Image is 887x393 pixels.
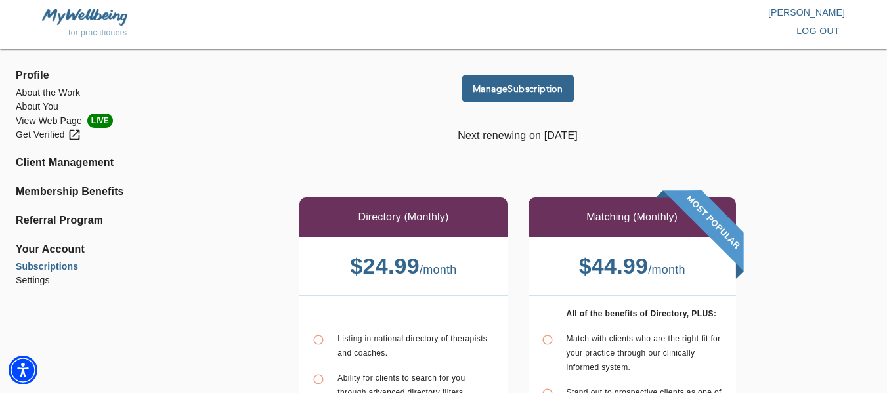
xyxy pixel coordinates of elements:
span: Listing in national directory of therapists and coaches. [337,334,487,358]
p: [PERSON_NAME] [444,6,846,19]
a: Get Verified [16,128,132,142]
button: ManageSubscription [462,75,574,102]
a: View Web PageLIVE [16,114,132,128]
span: / month [648,263,685,276]
span: / month [420,263,457,276]
div: Accessibility Menu [9,356,37,384]
div: Get Verified [16,128,81,142]
span: LIVE [87,114,113,128]
p: Directory (Monthly) [358,209,448,225]
p: Next renewing on [DATE] [185,128,850,144]
span: log out [796,23,840,39]
p: Matching (Monthly) [586,209,678,225]
span: Profile [16,68,132,83]
b: All of the benefits of Directory, PLUS: [567,309,717,318]
li: View Web Page [16,114,132,128]
span: for practitioners [68,28,127,37]
span: Match with clients who are the right fit for your practice through our clinically informed system. [567,334,721,372]
a: Referral Program [16,213,132,228]
a: Membership Benefits [16,184,132,199]
img: banner [655,190,744,279]
span: Manage Subscription [467,83,569,95]
button: log out [791,19,845,43]
span: Your Account [16,241,132,257]
b: $ 44.99 [579,253,649,278]
a: About You [16,100,132,114]
a: Settings [16,274,132,287]
a: Subscriptions [16,260,132,274]
a: About the Work [16,86,132,100]
a: Client Management [16,155,132,171]
img: MyWellbeing [42,9,127,25]
b: $ 24.99 [350,253,420,278]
